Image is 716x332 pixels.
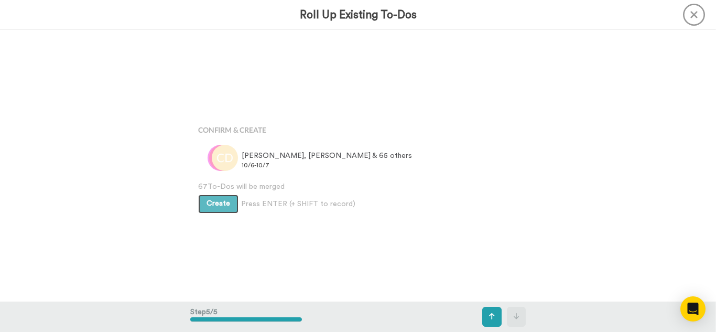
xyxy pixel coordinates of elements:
[208,145,234,171] img: cp.png
[207,200,230,207] span: Create
[241,199,355,209] span: Press ENTER (+ SHIFT to record)
[300,9,417,21] h3: Roll Up Existing To-Dos
[198,126,518,134] h4: Confirm & Create
[242,151,412,161] span: [PERSON_NAME], [PERSON_NAME] & 65 others
[198,195,238,213] button: Create
[190,302,302,332] div: Step 5 / 5
[212,145,238,171] img: avatar
[680,296,706,322] div: Open Intercom Messenger
[242,161,412,169] span: 10/6-10/7
[198,181,518,192] span: 67 To-Dos will be merged
[209,145,235,171] img: sm.png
